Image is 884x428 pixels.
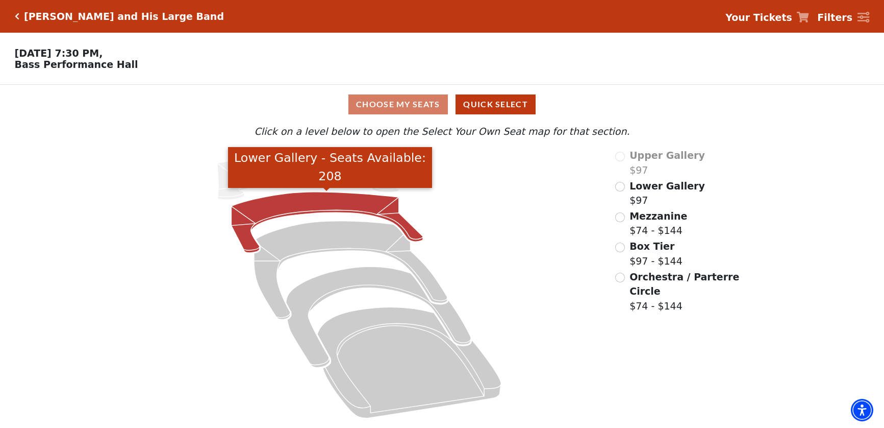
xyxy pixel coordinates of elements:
[629,239,683,268] label: $97 - $144
[118,124,766,139] p: Click on a level below to open the Select Your Own Seat map for that section.
[24,11,224,22] h5: [PERSON_NAME] and His Large Band
[615,212,625,222] input: Mezzanine$74 - $144
[317,307,501,418] path: Orchestra / Parterre Circle - Seats Available: 20
[615,243,625,252] input: Box Tier$97 - $144
[629,270,741,314] label: $74 - $144
[615,273,625,282] input: Orchestra / Parterre Circle$74 - $144
[851,399,873,421] div: Accessibility Menu
[629,271,739,297] span: Orchestra / Parterre Circle
[629,150,705,161] span: Upper Gallery
[629,180,705,192] span: Lower Gallery
[725,12,792,23] strong: Your Tickets
[629,241,674,252] span: Box Tier
[615,182,625,192] input: Lower Gallery$97
[817,12,852,23] strong: Filters
[629,179,705,208] label: $97
[15,13,19,20] a: Click here to go back to filters
[629,148,705,177] label: $97
[456,94,536,114] button: Quick Select
[817,10,869,25] a: Filters
[629,209,687,238] label: $74 - $144
[725,10,809,25] a: Your Tickets
[228,147,432,188] div: Lower Gallery - Seats Available: 208
[629,210,687,222] span: Mezzanine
